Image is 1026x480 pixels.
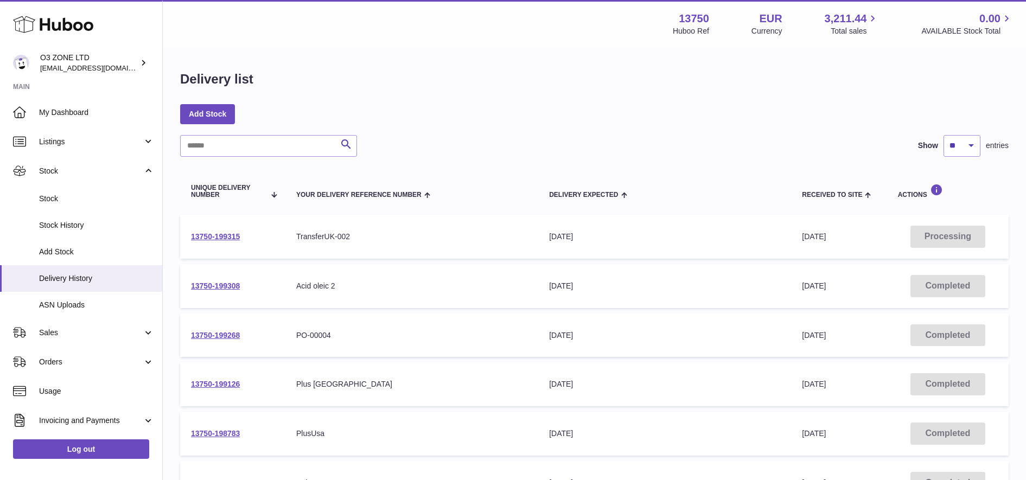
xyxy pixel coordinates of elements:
span: Your Delivery Reference Number [296,191,422,199]
div: Currency [751,26,782,36]
a: 3,211.44 Total sales [825,11,880,36]
h1: Delivery list [180,71,253,88]
span: [DATE] [802,281,826,290]
span: Usage [39,386,154,396]
div: [DATE] [549,428,780,439]
a: 13750-199126 [191,380,240,388]
a: 13750-199268 [191,331,240,340]
span: Listings [39,137,143,147]
label: Show [918,140,938,151]
span: My Dashboard [39,107,154,118]
span: Add Stock [39,247,154,257]
span: [EMAIL_ADDRESS][DOMAIN_NAME] [40,63,160,72]
span: Stock [39,166,143,176]
span: [DATE] [802,429,826,438]
div: PO-00004 [296,330,527,341]
span: Delivery Expected [549,191,618,199]
div: [DATE] [549,281,780,291]
div: Huboo Ref [673,26,709,36]
a: 0.00 AVAILABLE Stock Total [921,11,1013,36]
span: Total sales [831,26,879,36]
div: Actions [898,184,998,199]
div: O3 ZONE LTD [40,53,138,73]
a: 13750-198783 [191,429,240,438]
div: Plus [GEOGRAPHIC_DATA] [296,379,527,389]
span: ASN Uploads [39,300,154,310]
div: Acid oleic 2 [296,281,527,291]
img: hello@o3zoneltd.co.uk [13,55,29,71]
strong: EUR [759,11,782,26]
div: [DATE] [549,330,780,341]
span: AVAILABLE Stock Total [921,26,1013,36]
strong: 13750 [679,11,709,26]
a: Add Stock [180,104,235,124]
span: Stock [39,194,154,204]
a: Log out [13,439,149,459]
div: [DATE] [549,232,780,242]
span: 3,211.44 [825,11,867,26]
span: Sales [39,328,143,338]
span: Orders [39,357,143,367]
span: Delivery History [39,273,154,284]
span: entries [986,140,1009,151]
span: Received to Site [802,191,862,199]
div: [DATE] [549,379,780,389]
span: [DATE] [802,232,826,241]
div: PlusUsa [296,428,527,439]
span: [DATE] [802,380,826,388]
a: 13750-199315 [191,232,240,241]
div: TransferUK-002 [296,232,527,242]
span: Invoicing and Payments [39,415,143,426]
span: [DATE] [802,331,826,340]
a: 13750-199308 [191,281,240,290]
span: Stock History [39,220,154,231]
span: 0.00 [979,11,1000,26]
span: Unique Delivery Number [191,184,265,199]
